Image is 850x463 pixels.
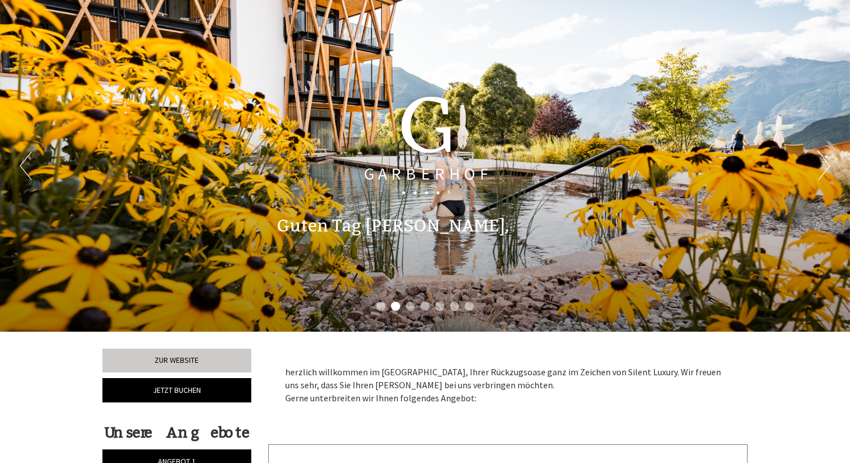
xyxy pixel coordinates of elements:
[285,366,731,405] p: herzlich willkommen im [GEOGRAPHIC_DATA], Ihrer Rückzugsoase ganz im Zeichen von Silent Luxury. W...
[277,217,509,235] h1: Guten Tag [PERSON_NAME],
[102,422,251,443] div: Unsere Angebote
[102,349,251,372] a: Zur Website
[102,378,251,402] a: Jetzt buchen
[818,152,830,180] button: Next
[20,152,32,180] button: Previous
